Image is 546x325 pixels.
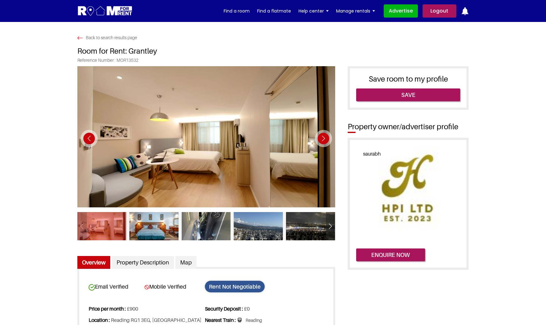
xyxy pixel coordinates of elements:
a: Map [175,256,196,269]
h2: Property owner/advertiser profile [345,122,469,131]
a: Overview [77,256,110,269]
img: Logo for Room for Rent, featuring a welcoming design with a house icon and modern typography [77,5,133,17]
strong: Location : [89,317,110,323]
span: saurabh [358,148,386,159]
div: Previous slide [81,130,98,147]
strong: Security Deposit : [205,306,243,312]
button: Enquire now [356,248,425,262]
span: Reading [238,317,262,324]
span: Mobile Verified [144,283,199,290]
li: £0 [205,303,320,314]
a: Help center [299,6,329,16]
a: Find a flatmate [257,6,291,16]
a: Advertise [384,4,418,18]
img: Search [77,36,83,40]
a: Manage rentals [336,6,375,16]
img: card-verified [144,285,149,290]
a: Find a room [224,6,250,16]
span: Rent Not Negotiable [205,281,265,292]
strong: Price per month : [89,306,126,312]
img: ic-notification [461,7,469,15]
img: card-verified [89,284,95,290]
img: Profile [356,146,460,236]
a: Logout [423,4,456,18]
div: Next slide [315,130,332,147]
span: Email Verified [89,283,143,290]
div: Next slide [326,219,335,235]
img: Photo 1 of Grantley located at Reading RG1 3EG, UK [77,66,335,207]
a: Save [356,88,460,102]
span: Reference Number : MOR13532 [77,58,469,66]
a: Back to search results page [77,35,137,40]
a: Property Description [112,256,174,269]
h1: Room for Rent: Grantley [77,40,469,58]
li: £900 [89,303,204,314]
strong: Nearest Train : [205,317,236,323]
h3: Save room to my profile [356,75,460,84]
